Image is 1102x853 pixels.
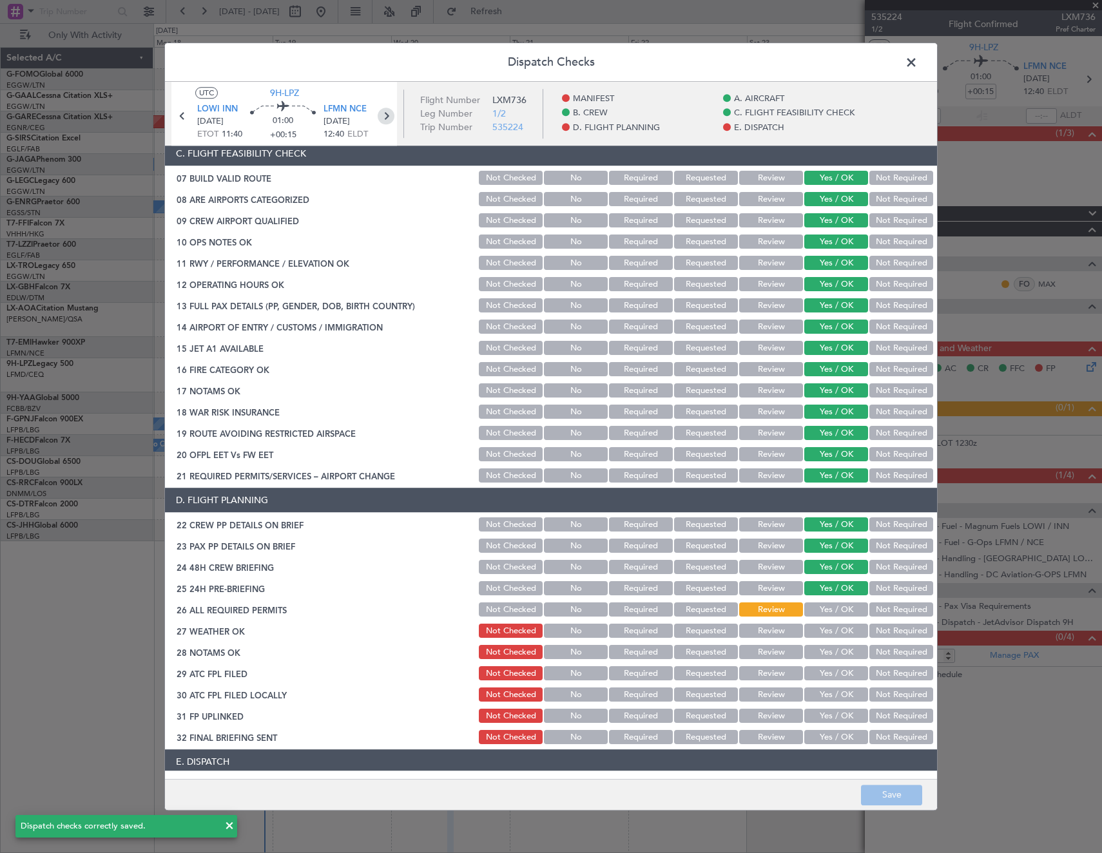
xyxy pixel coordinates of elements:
[869,469,933,483] button: Not Required
[869,426,933,441] button: Not Required
[804,561,868,575] button: Yes / OK
[869,256,933,271] button: Not Required
[804,603,868,617] button: Yes / OK
[869,561,933,575] button: Not Required
[804,709,868,724] button: Yes / OK
[804,731,868,745] button: Yes / OK
[869,731,933,745] button: Not Required
[869,624,933,638] button: Not Required
[869,363,933,377] button: Not Required
[804,214,868,228] button: Yes / OK
[804,448,868,462] button: Yes / OK
[869,171,933,186] button: Not Required
[869,518,933,532] button: Not Required
[804,426,868,441] button: Yes / OK
[869,193,933,207] button: Not Required
[869,539,933,553] button: Not Required
[804,384,868,398] button: Yes / OK
[804,405,868,419] button: Yes / OK
[869,603,933,617] button: Not Required
[869,341,933,356] button: Not Required
[165,43,937,82] header: Dispatch Checks
[869,384,933,398] button: Not Required
[869,582,933,596] button: Not Required
[804,688,868,702] button: Yes / OK
[869,688,933,702] button: Not Required
[804,539,868,553] button: Yes / OK
[804,235,868,249] button: Yes / OK
[869,214,933,228] button: Not Required
[869,235,933,249] button: Not Required
[804,171,868,186] button: Yes / OK
[804,278,868,292] button: Yes / OK
[869,278,933,292] button: Not Required
[804,667,868,681] button: Yes / OK
[804,193,868,207] button: Yes / OK
[804,469,868,483] button: Yes / OK
[804,518,868,532] button: Yes / OK
[869,299,933,313] button: Not Required
[804,363,868,377] button: Yes / OK
[869,448,933,462] button: Not Required
[869,320,933,334] button: Not Required
[804,646,868,660] button: Yes / OK
[804,256,868,271] button: Yes / OK
[21,820,218,833] div: Dispatch checks correctly saved.
[869,667,933,681] button: Not Required
[804,582,868,596] button: Yes / OK
[804,624,868,638] button: Yes / OK
[804,320,868,334] button: Yes / OK
[869,405,933,419] button: Not Required
[804,341,868,356] button: Yes / OK
[869,709,933,724] button: Not Required
[869,646,933,660] button: Not Required
[804,299,868,313] button: Yes / OK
